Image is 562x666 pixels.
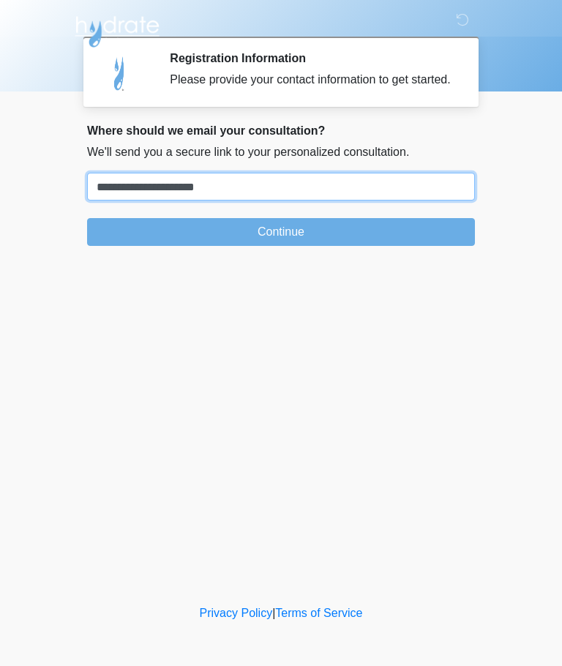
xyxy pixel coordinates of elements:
[200,607,273,619] a: Privacy Policy
[272,607,275,619] a: |
[98,51,142,95] img: Agent Avatar
[275,607,362,619] a: Terms of Service
[72,11,162,48] img: Hydrate IV Bar - Arcadia Logo
[170,71,453,89] div: Please provide your contact information to get started.
[87,143,475,161] p: We'll send you a secure link to your personalized consultation.
[87,124,475,138] h2: Where should we email your consultation?
[87,218,475,246] button: Continue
